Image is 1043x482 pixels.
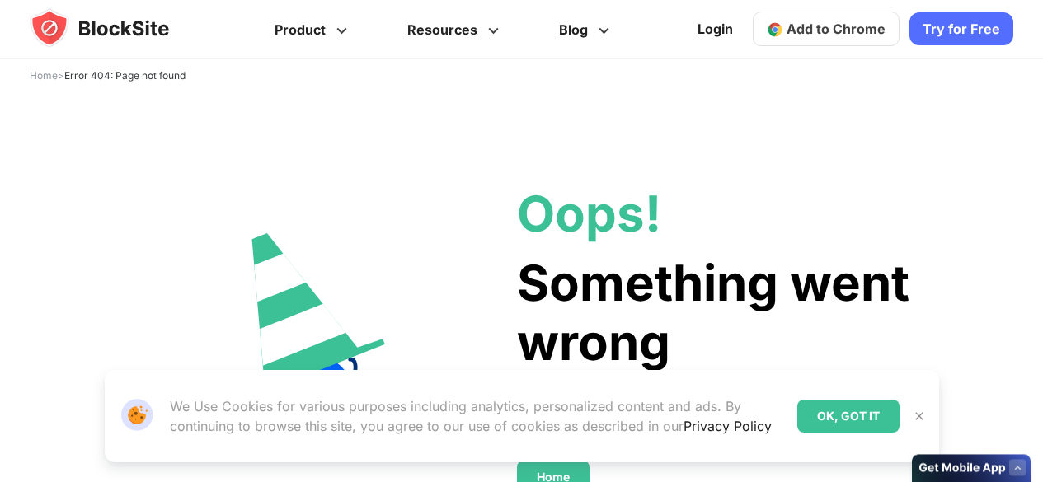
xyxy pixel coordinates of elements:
[767,21,783,38] img: chrome-icon.svg
[170,396,784,436] p: We Use Cookies for various purposes including analytics, personalized content and ads. By continu...
[517,253,909,372] text: Something went wrong
[30,69,58,82] a: Home
[517,184,909,243] div: Oops!
[909,405,930,427] button: Close
[787,21,886,38] span: Add to Chrome
[684,418,772,434] a: Privacy Policy
[64,69,186,82] span: Error 404: Page not found
[688,10,743,49] a: Login
[753,12,900,47] a: Add to Chrome
[913,409,926,423] img: Close
[30,8,201,48] img: blocksite-icon.5d769676.svg
[797,400,900,433] div: OK, GOT IT
[909,13,1013,46] a: Try for Free
[30,69,186,82] span: >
